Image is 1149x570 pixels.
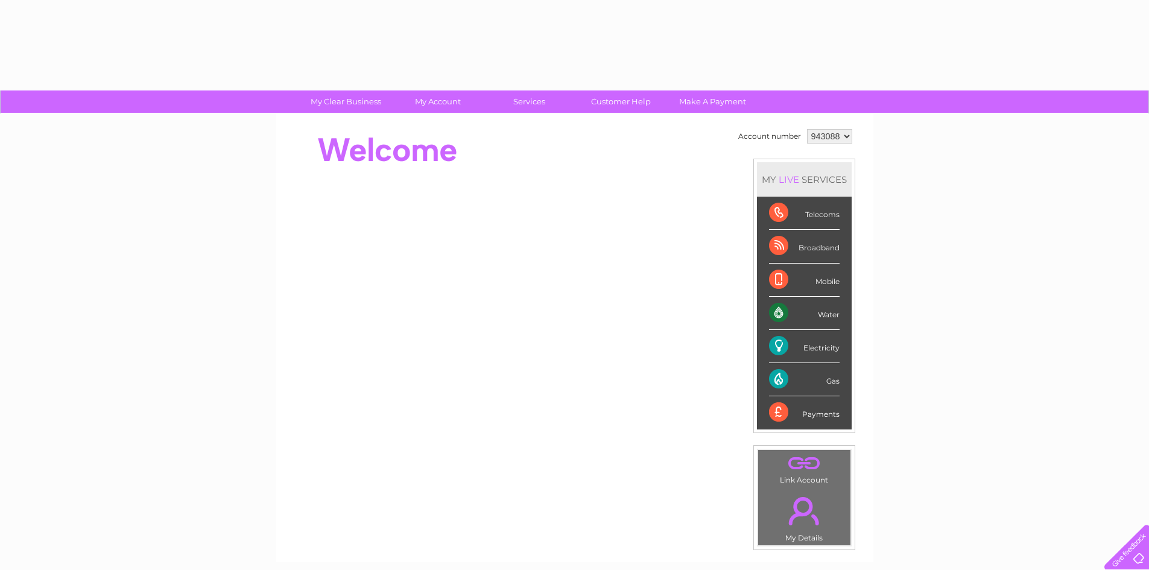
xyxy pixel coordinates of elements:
[776,174,802,185] div: LIVE
[758,449,851,487] td: Link Account
[769,264,840,297] div: Mobile
[735,126,804,147] td: Account number
[296,90,396,113] a: My Clear Business
[663,90,762,113] a: Make A Payment
[761,490,847,532] a: .
[757,162,852,197] div: MY SERVICES
[769,230,840,263] div: Broadband
[761,453,847,474] a: .
[769,297,840,330] div: Water
[571,90,671,113] a: Customer Help
[758,487,851,546] td: My Details
[769,197,840,230] div: Telecoms
[480,90,579,113] a: Services
[388,90,487,113] a: My Account
[769,363,840,396] div: Gas
[769,396,840,429] div: Payments
[769,330,840,363] div: Electricity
